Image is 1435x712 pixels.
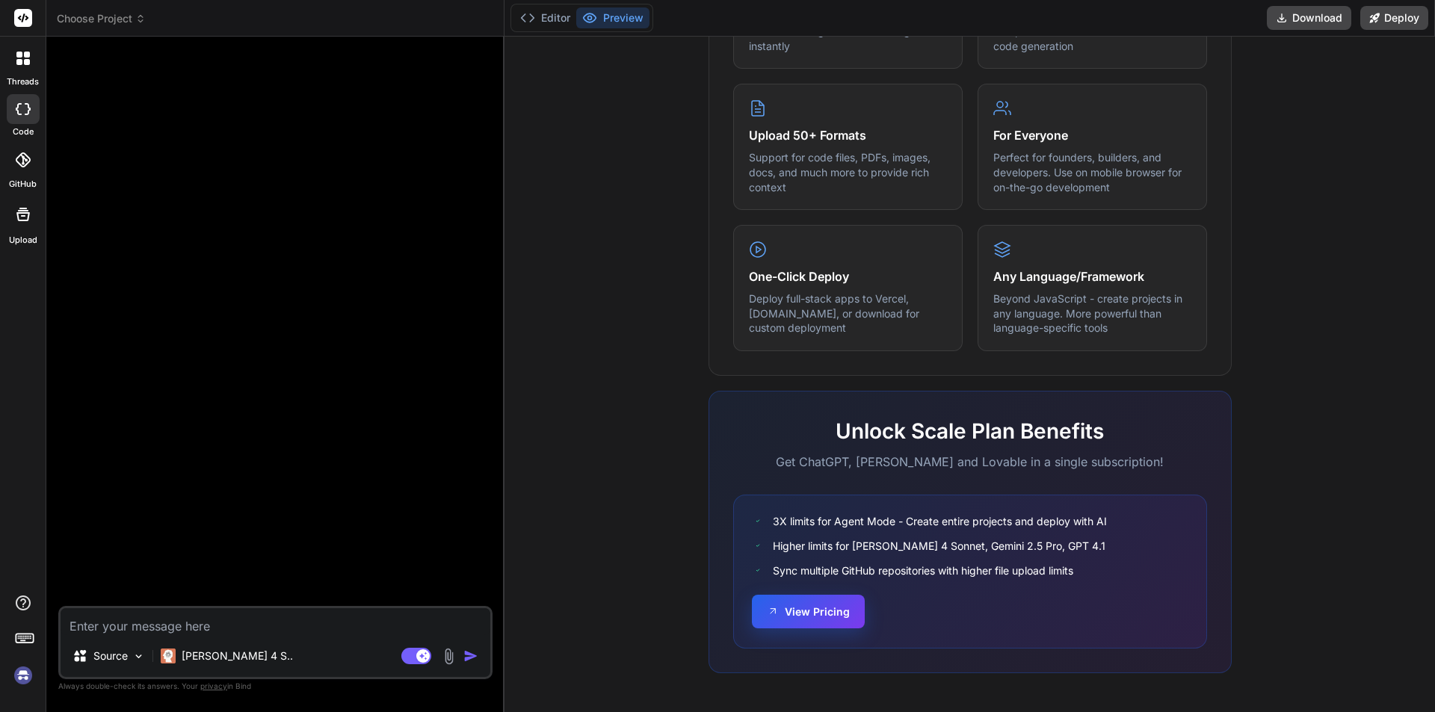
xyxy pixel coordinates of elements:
[749,267,947,285] h4: One-Click Deploy
[440,648,457,665] img: attachment
[576,7,649,28] button: Preview
[1267,6,1351,30] button: Download
[9,178,37,191] label: GitHub
[514,7,576,28] button: Editor
[993,267,1191,285] h4: Any Language/Framework
[993,291,1191,335] p: Beyond JavaScript - create projects in any language. More powerful than language-specific tools
[773,513,1107,529] span: 3X limits for Agent Mode - Create entire projects and deploy with AI
[93,648,128,663] p: Source
[749,126,947,144] h4: Upload 50+ Formats
[752,595,865,628] button: View Pricing
[993,126,1191,144] h4: For Everyone
[749,291,947,335] p: Deploy full-stack apps to Vercel, [DOMAIN_NAME], or download for custom deployment
[200,681,227,690] span: privacy
[57,11,146,26] span: Choose Project
[182,648,293,663] p: [PERSON_NAME] 4 S..
[733,453,1207,471] p: Get ChatGPT, [PERSON_NAME] and Lovable in a single subscription!
[1360,6,1428,30] button: Deploy
[773,563,1073,578] span: Sync multiple GitHub repositories with higher file upload limits
[10,663,36,688] img: signin
[132,650,145,663] img: Pick Models
[58,679,493,693] p: Always double-check its answers. Your in Bind
[9,234,37,247] label: Upload
[733,415,1207,447] h2: Unlock Scale Plan Benefits
[773,538,1105,554] span: Higher limits for [PERSON_NAME] 4 Sonnet, Gemini 2.5 Pro, GPT 4.1
[7,75,39,88] label: threads
[749,150,947,194] p: Support for code files, PDFs, images, docs, and much more to provide rich context
[13,126,34,138] label: code
[161,648,176,663] img: Claude 4 Sonnet
[993,150,1191,194] p: Perfect for founders, builders, and developers. Use on mobile browser for on-the-go development
[463,648,478,663] img: icon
